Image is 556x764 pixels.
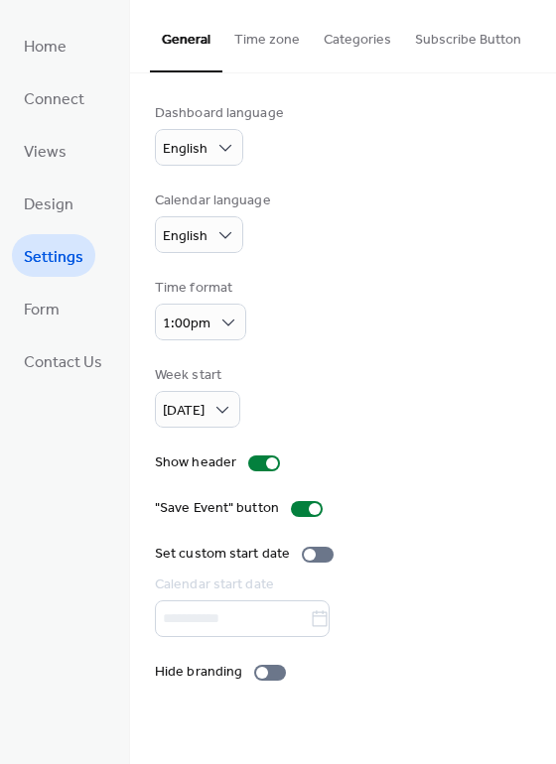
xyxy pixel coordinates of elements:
[163,398,205,425] span: [DATE]
[12,76,96,119] a: Connect
[24,295,60,325] span: Form
[24,242,83,273] span: Settings
[12,234,95,277] a: Settings
[155,191,271,211] div: Calendar language
[24,32,67,63] span: Home
[155,365,236,386] div: Week start
[155,662,242,683] div: Hide branding
[24,84,84,115] span: Connect
[163,311,210,337] span: 1:00pm
[12,129,78,172] a: Views
[155,544,290,565] div: Set custom start date
[155,103,284,124] div: Dashboard language
[24,190,73,220] span: Design
[155,574,527,595] div: Calendar start date
[12,339,114,382] a: Contact Us
[12,24,78,66] a: Home
[155,498,279,519] div: "Save Event" button
[12,287,71,329] a: Form
[163,136,208,163] span: English
[24,137,67,168] span: Views
[24,347,102,378] span: Contact Us
[155,452,236,473] div: Show header
[163,223,208,250] span: English
[12,182,85,224] a: Design
[155,278,242,299] div: Time format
